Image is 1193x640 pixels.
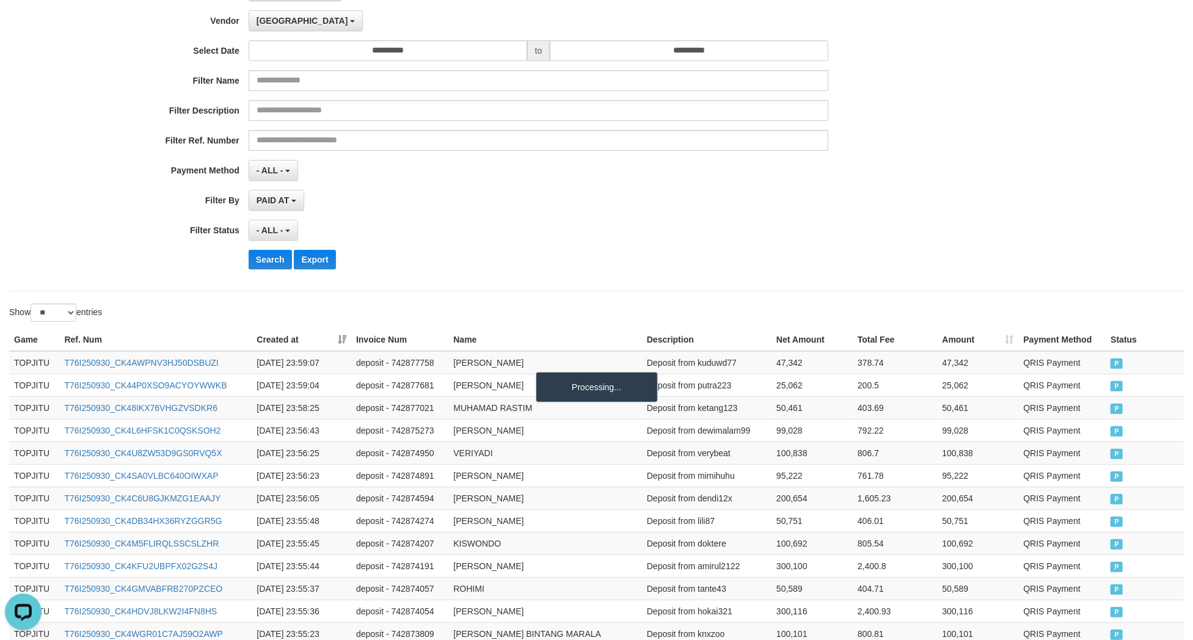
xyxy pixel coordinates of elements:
[448,509,642,532] td: [PERSON_NAME]
[64,448,222,458] a: T76I250930_CK4U8ZW53D9GS0RVQ5X
[448,419,642,442] td: [PERSON_NAME]
[772,419,853,442] td: 99,028
[772,396,853,419] td: 50,461
[1111,607,1123,617] span: PAID
[853,509,937,532] td: 406.01
[642,374,772,396] td: Deposit from putra223
[9,419,59,442] td: TOPJITU
[252,487,351,509] td: [DATE] 23:56:05
[853,329,937,351] th: Total Fee
[772,577,853,600] td: 50,589
[249,250,292,269] button: Search
[9,487,59,509] td: TOPJITU
[772,442,853,464] td: 100,838
[938,600,1019,622] td: 300,116
[772,555,853,577] td: 300,100
[448,577,642,600] td: ROHIMI
[1111,471,1123,482] span: PAID
[59,329,252,351] th: Ref. Num
[772,374,853,396] td: 25,062
[351,374,448,396] td: deposit - 742877681
[642,419,772,442] td: Deposit from dewimalam99
[351,532,448,555] td: deposit - 742874207
[64,629,222,639] a: T76I250930_CK4WGR01C7AJ59O2AWP
[9,509,59,532] td: TOPJITU
[1106,329,1184,351] th: Status
[252,419,351,442] td: [DATE] 23:56:43
[64,471,218,481] a: T76I250930_CK4SA0VLBC640OIWXAP
[642,577,772,600] td: Deposit from tante43
[249,220,298,241] button: - ALL -
[448,396,642,419] td: MUHAMAD RASTIM
[1111,358,1123,369] span: PAID
[252,600,351,622] td: [DATE] 23:55:36
[64,516,222,526] a: T76I250930_CK4DB34HX36RYZGGR5G
[252,374,351,396] td: [DATE] 23:59:04
[64,493,221,503] a: T76I250930_CK4C6U8GJKMZG1EAAJY
[351,509,448,532] td: deposit - 742874274
[249,160,298,181] button: - ALL -
[351,396,448,419] td: deposit - 742877021
[853,555,937,577] td: 2,400.8
[64,606,217,616] a: T76I250930_CK4HDVJ8LKW2I4FN8HS
[938,532,1019,555] td: 100,692
[9,577,59,600] td: TOPJITU
[252,577,351,600] td: [DATE] 23:55:37
[772,509,853,532] td: 50,751
[64,358,218,368] a: T76I250930_CK4AWPNV3HJ50DSBUZI
[351,464,448,487] td: deposit - 742874891
[64,426,221,435] a: T76I250930_CK4L6HFSK1C0QSKSOH2
[351,555,448,577] td: deposit - 742874191
[448,600,642,622] td: [PERSON_NAME]
[938,396,1019,419] td: 50,461
[772,487,853,509] td: 200,654
[1111,539,1123,550] span: PAID
[642,487,772,509] td: Deposit from dendi12x
[1019,396,1106,419] td: QRIS Payment
[252,509,351,532] td: [DATE] 23:55:48
[448,351,642,374] td: [PERSON_NAME]
[642,532,772,555] td: Deposit from doktere
[257,195,289,205] span: PAID AT
[642,464,772,487] td: Deposit from mimihuhu
[9,442,59,464] td: TOPJITU
[1111,449,1123,459] span: PAID
[642,329,772,351] th: Description
[448,329,642,351] th: Name
[1019,351,1106,374] td: QRIS Payment
[938,464,1019,487] td: 95,222
[448,487,642,509] td: [PERSON_NAME]
[64,403,217,413] a: T76I250930_CK48IKX76VHGZVSDKR6
[938,351,1019,374] td: 47,342
[1019,374,1106,396] td: QRIS Payment
[64,561,217,571] a: T76I250930_CK4KFU2UBPFX02G2S4J
[9,396,59,419] td: TOPJITU
[1019,329,1106,351] th: Payment Method
[351,600,448,622] td: deposit - 742874054
[9,304,102,322] label: Show entries
[64,380,227,390] a: T76I250930_CK44P0XSO9ACYOYWWKB
[252,464,351,487] td: [DATE] 23:56:23
[64,539,219,548] a: T76I250930_CK4M5FLIRQLSSCSLZHR
[853,577,937,600] td: 404.71
[642,600,772,622] td: Deposit from hokai321
[938,487,1019,509] td: 200,654
[1019,442,1106,464] td: QRIS Payment
[257,165,283,175] span: - ALL -
[9,555,59,577] td: TOPJITU
[853,419,937,442] td: 792.22
[9,532,59,555] td: TOPJITU
[351,442,448,464] td: deposit - 742874950
[257,225,283,235] span: - ALL -
[1019,487,1106,509] td: QRIS Payment
[351,577,448,600] td: deposit - 742874057
[938,329,1019,351] th: Amount: activate to sort column ascending
[252,532,351,555] td: [DATE] 23:55:45
[853,442,937,464] td: 806.7
[351,419,448,442] td: deposit - 742875273
[1019,532,1106,555] td: QRIS Payment
[536,372,658,402] div: Processing...
[448,442,642,464] td: VERIYADI
[252,396,351,419] td: [DATE] 23:58:25
[9,374,59,396] td: TOPJITU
